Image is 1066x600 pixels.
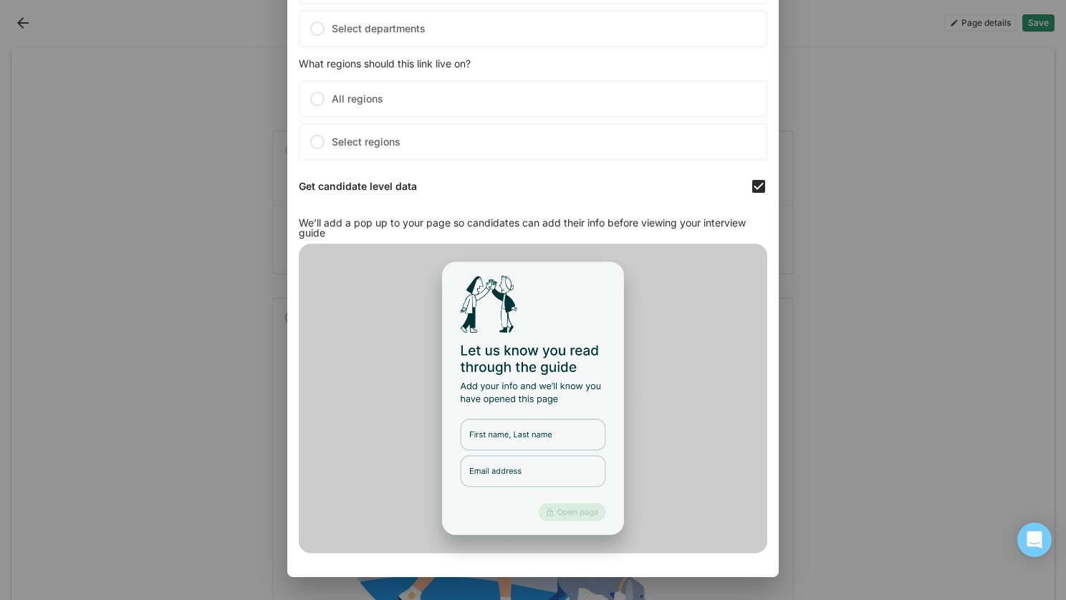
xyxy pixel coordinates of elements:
[299,80,767,118] label: All regions
[299,206,767,244] div: We’ll add a pop up to your page so candidates can add their info before viewing your interview guide
[299,123,767,161] label: Select regions
[299,47,767,75] div: What regions should this link live on?
[299,244,767,565] img: Candidate data capture preview
[1017,523,1052,557] div: Open Intercom Messenger
[299,181,417,191] div: Get candidate level data
[299,10,767,47] label: Select departments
